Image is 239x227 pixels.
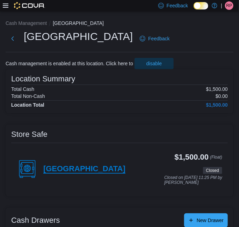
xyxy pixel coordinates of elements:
[146,60,162,67] span: disable
[6,61,133,66] p: Cash management is enabled at this location. Click here to
[206,167,219,174] span: Closed
[6,20,233,28] nav: An example of EuiBreadcrumbs
[221,1,222,10] p: |
[197,217,224,224] span: New Drawer
[6,20,47,26] button: Cash Management
[11,130,48,139] h3: Store Safe
[11,216,60,225] h3: Cash Drawers
[203,167,222,174] span: Closed
[135,58,174,69] button: disable
[167,2,188,9] span: Feedback
[11,75,75,83] h3: Location Summary
[11,93,45,99] h6: Total Non-Cash
[43,165,125,174] h4: [GEOGRAPHIC_DATA]
[194,2,208,9] input: Dark Mode
[206,102,228,108] h4: $1,500.00
[148,35,169,42] span: Feedback
[14,2,45,9] img: Cova
[137,32,172,46] a: Feedback
[175,153,209,161] h3: $1,500.00
[226,1,232,10] span: rp
[206,86,228,92] p: $1,500.00
[6,32,20,46] button: Next
[53,20,104,26] button: [GEOGRAPHIC_DATA]
[210,153,222,166] p: (Float)
[24,29,133,44] h1: [GEOGRAPHIC_DATA]
[216,93,228,99] p: $0.00
[164,175,222,185] p: Closed on [DATE] 11:25 PM by [PERSON_NAME]
[11,102,44,108] h4: Location Total
[11,86,34,92] h6: Total Cash
[225,1,233,10] div: rebecka peer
